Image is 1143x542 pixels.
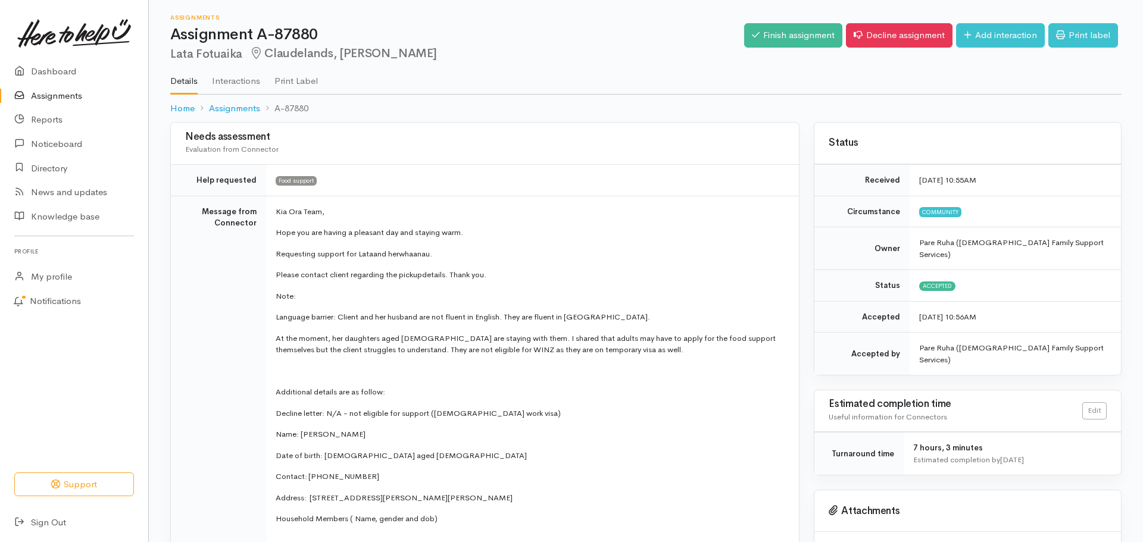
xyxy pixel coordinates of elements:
h2: Lata Fotuaika [170,47,744,61]
span: nau [417,249,430,259]
td: Pare Ruha ([DEMOGRAPHIC_DATA] Family Support Services) [910,333,1121,375]
h3: Status [829,137,1107,149]
h3: Estimated completion time [829,399,1082,410]
span: Please contact client regarding the pickup [276,270,422,280]
td: Circumstance [814,196,910,227]
p: Household Members ( Name, gender and dob) [276,513,785,525]
span: Kia Ora Team, [276,206,324,217]
a: Assignments [209,102,260,115]
span: whaa [399,249,417,259]
a: Details [170,60,198,95]
td: Accepted by [814,333,910,375]
td: Turnaround time [814,433,904,475]
time: [DATE] [1000,455,1024,465]
a: Finish assignment [744,23,842,48]
span: Community [919,207,961,217]
p: Name: [PERSON_NAME] [276,428,785,440]
span: Claudelands, [PERSON_NAME] [249,46,437,61]
span: 7 hours, 3 minutes [913,443,983,453]
nav: breadcrumb [170,95,1122,123]
span: Additional details are as follow: [276,387,385,397]
a: Interactions [212,60,260,93]
td: Accepted [814,301,910,333]
h3: Attachments [829,505,1107,517]
span: Food support [276,176,317,186]
a: Print Label [274,60,318,93]
time: [DATE] 10:55AM [919,175,976,185]
span: Language barrier: Client and her husband are not fluent in English. They are fluent in [GEOGRAPHI... [276,312,650,322]
td: Received [814,165,910,196]
h1: Assignment A-87880 [170,26,744,43]
td: Status [814,270,910,302]
div: Estimated completion by [913,454,1107,466]
span: Evaluation from Connector [185,144,279,154]
span: Hope you are having a pleasant day and staying warm. [276,227,463,237]
td: Help requested [171,165,266,196]
a: Add interaction [956,23,1045,48]
a: Print label [1048,23,1118,48]
span: Accepted [919,281,955,291]
p: Address: [STREET_ADDRESS][PERSON_NAME][PERSON_NAME] [276,492,785,504]
span: Note: [276,291,296,301]
span: details. Thank you. [422,270,486,280]
a: Home [170,102,195,115]
td: Owner [814,227,910,270]
p: Date of birth: [DEMOGRAPHIC_DATA] aged [DEMOGRAPHIC_DATA] [276,450,785,462]
time: [DATE] 10:56AM [919,312,976,322]
span: Pare Ruha ([DEMOGRAPHIC_DATA] Family Support Services) [919,237,1104,259]
p: Decline letter: N/A - not eligible for support ([DEMOGRAPHIC_DATA] work visa) [276,408,785,419]
h3: Needs assessment [185,131,785,143]
span: Requesting support for Lata [276,249,373,259]
h6: Assignments [170,14,744,21]
p: At the moment, her daughters aged [DEMOGRAPHIC_DATA] are staying with them. I shared that adults ... [276,333,785,356]
a: Decline assignment [846,23,952,48]
span: Useful information for Connectors [829,412,947,422]
h6: Profile [14,243,134,259]
li: A-87880 [260,102,308,115]
span: and her [373,249,399,259]
button: Support [14,472,134,497]
span: . [430,249,432,259]
p: Contact: [PHONE_NUMBER] [276,471,785,483]
a: Edit [1082,402,1107,419]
